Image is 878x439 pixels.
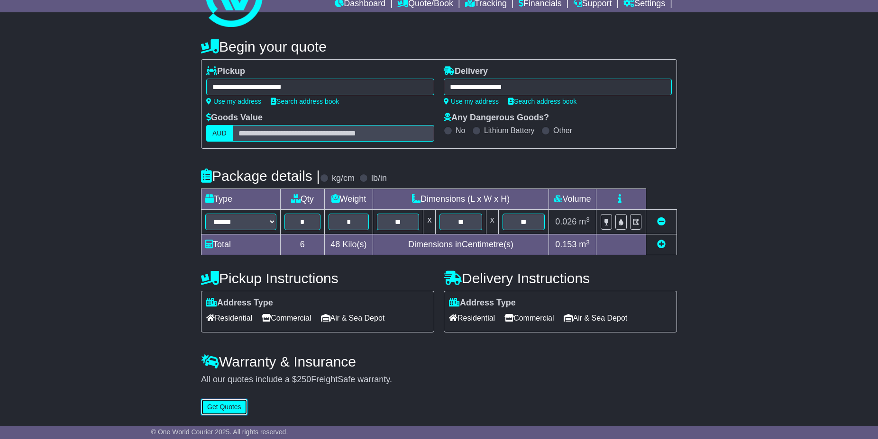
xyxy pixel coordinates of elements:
[201,270,434,286] h4: Pickup Instructions
[206,125,233,142] label: AUD
[564,311,628,325] span: Air & Sea Depot
[324,234,373,255] td: Kilo(s)
[449,311,495,325] span: Residential
[579,240,590,249] span: m
[444,113,549,123] label: Any Dangerous Goods?
[206,66,245,77] label: Pickup
[657,240,666,249] a: Add new item
[201,234,281,255] td: Total
[330,240,340,249] span: 48
[553,126,572,135] label: Other
[262,311,311,325] span: Commercial
[324,189,373,210] td: Weight
[321,311,385,325] span: Air & Sea Depot
[371,173,387,184] label: lb/in
[332,173,355,184] label: kg/cm
[423,210,436,234] td: x
[201,168,320,184] h4: Package details |
[456,126,465,135] label: No
[486,210,498,234] td: x
[201,399,247,415] button: Get Quotes
[373,189,549,210] td: Dimensions (L x W x H)
[504,311,554,325] span: Commercial
[555,240,576,249] span: 0.153
[201,39,677,54] h4: Begin your quote
[579,217,590,226] span: m
[201,375,677,385] div: All our quotes include a $ FreightSafe warranty.
[281,189,325,210] td: Qty
[281,234,325,255] td: 6
[151,428,288,436] span: © One World Courier 2025. All rights reserved.
[586,239,590,246] sup: 3
[484,126,535,135] label: Lithium Battery
[586,216,590,223] sup: 3
[449,298,516,308] label: Address Type
[657,217,666,226] a: Remove this item
[206,98,261,105] a: Use my address
[206,298,273,308] label: Address Type
[201,354,677,369] h4: Warranty & Insurance
[297,375,311,384] span: 250
[206,113,263,123] label: Goods Value
[508,98,576,105] a: Search address book
[549,189,596,210] td: Volume
[373,234,549,255] td: Dimensions in Centimetre(s)
[271,98,339,105] a: Search address book
[444,66,488,77] label: Delivery
[444,98,499,105] a: Use my address
[206,311,252,325] span: Residential
[201,189,281,210] td: Type
[444,270,677,286] h4: Delivery Instructions
[555,217,576,226] span: 0.026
